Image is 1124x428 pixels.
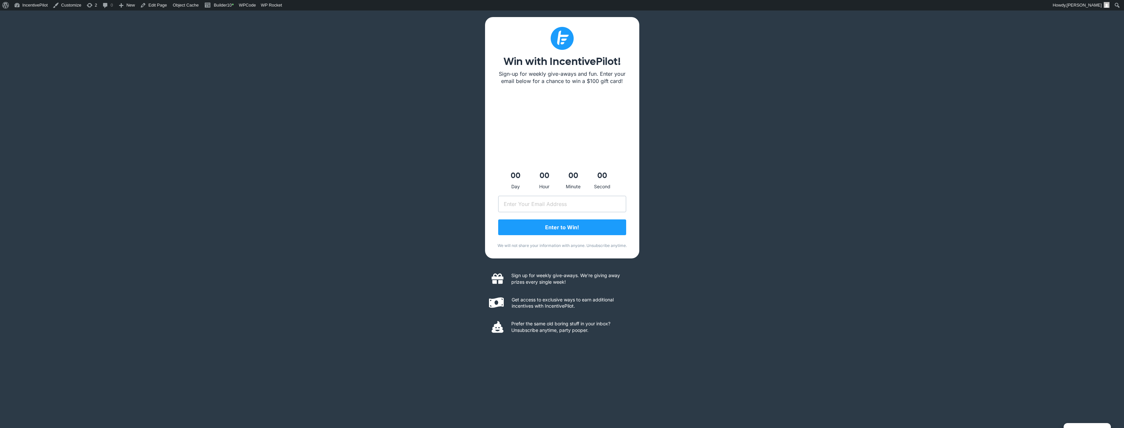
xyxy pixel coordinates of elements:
span: • [232,1,234,8]
input: Enter to Win! [498,219,626,235]
span: 00 [531,169,558,183]
span: 00 [560,169,586,183]
div: Day [502,183,529,191]
p: We will not share your information with anyone. Unsubscribe anytime. [495,243,629,249]
span: 00 [502,169,529,183]
p: Sign up for weekly give-aways. We’re giving away prizes every single week! [511,272,633,285]
div: Second [589,183,615,191]
p: Prefer the same old boring stuff in your inbox? Unsubscribe anytime, party pooper. [511,320,633,333]
img: Subtract (1) [551,27,574,50]
p: Sign-up for weekly give-aways and fun. Enter your email below for a chance to win a $100 gift card! [498,70,626,85]
div: Minute [560,183,586,191]
h1: Win with IncentivePilot! [498,56,626,67]
input: Enter Your Email Address [498,196,626,212]
span: [PERSON_NAME] [1067,3,1102,8]
div: Hour [531,183,558,191]
p: Get access to exclusive ways to earn additional incentives with IncentivePilot. [512,296,633,309]
span: 00 [589,169,615,183]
